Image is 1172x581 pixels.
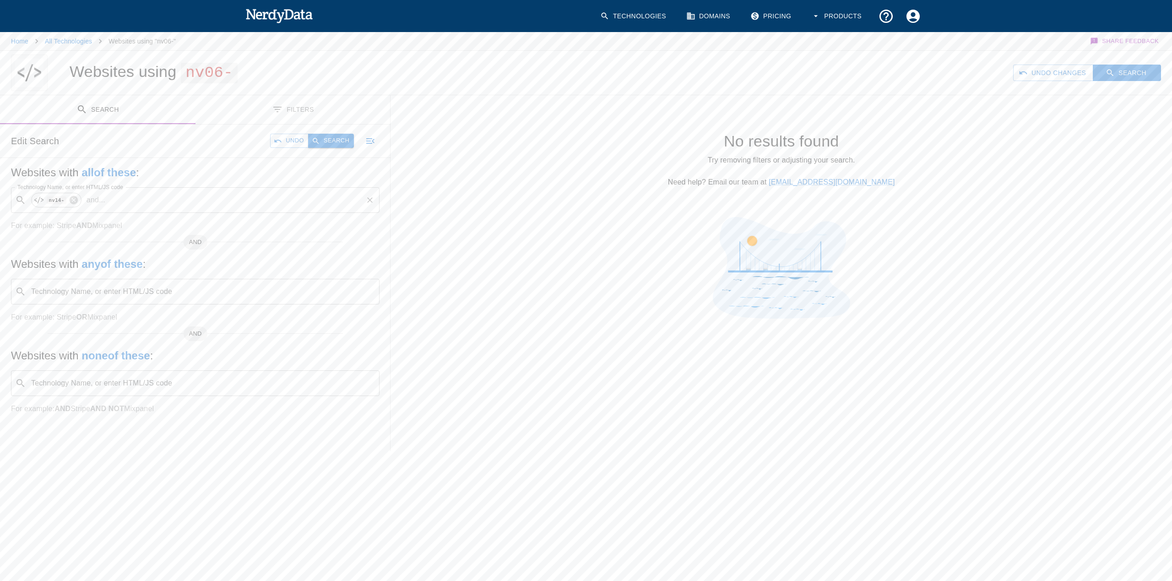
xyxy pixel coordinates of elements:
[11,312,380,323] p: For example: Stripe Mixpanel
[745,3,798,30] a: Pricing
[81,258,142,270] b: any of these
[17,183,123,191] label: Technology Name, or enter HTML/JS code
[1013,65,1093,81] button: Undo Changes
[11,257,380,271] h5: Websites with :
[90,405,124,413] b: AND NOT
[308,134,354,148] button: Search
[195,95,391,124] button: Filters
[181,63,238,83] span: nv06-
[11,348,380,363] h5: Websites with :
[11,38,28,45] a: Home
[184,238,207,247] span: AND
[405,155,1157,188] p: Try removing filters or adjusting your search. Need help? Email our team at
[47,196,66,204] code: nv14-
[11,134,59,148] h6: Edit Search
[81,166,136,179] b: all of these
[713,217,850,319] img: No results found
[806,3,869,30] button: Products
[405,132,1157,151] h4: No results found
[31,193,81,207] div: nv14-
[76,313,87,321] b: OR
[681,3,738,30] a: Domains
[81,349,150,362] b: none of these
[76,222,92,229] b: AND
[1089,32,1161,50] button: Share Feedback
[54,405,71,413] b: AND
[184,329,207,338] span: AND
[45,38,92,45] a: All Technologies
[595,3,673,30] a: Technologies
[270,134,309,148] button: Undo
[900,3,927,30] button: Account Settings
[364,194,376,206] button: Clear
[70,63,238,80] h1: Websites using
[245,6,313,25] img: NerdyData.com
[769,178,895,186] a: [EMAIL_ADDRESS][DOMAIN_NAME]
[15,54,43,91] img: "nv06-" logo
[109,37,176,46] p: Websites using "nv06-"
[11,32,176,50] nav: breadcrumb
[83,195,109,206] p: and ...
[11,165,380,180] h5: Websites with :
[11,403,380,414] p: For example: Stripe Mixpanel
[873,3,900,30] button: Support and Documentation
[1093,65,1161,81] button: Search
[11,220,380,231] p: For example: Stripe Mixpanel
